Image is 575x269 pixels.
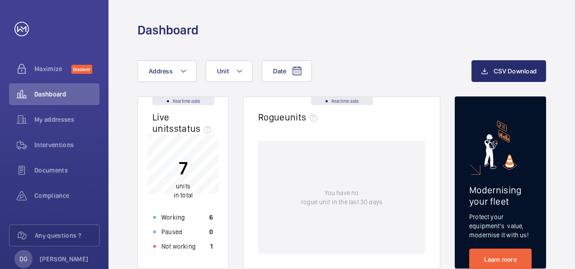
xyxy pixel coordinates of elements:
span: CSV Download [494,67,537,75]
div: Real time data [152,97,214,105]
p: You have no rogue unit in the last 30 days [301,188,382,207]
h2: Rogue [258,111,320,123]
p: 7 [174,157,193,179]
div: Real time data [311,97,373,105]
span: units [176,183,190,190]
h2: Modernising your fleet [469,184,532,207]
button: Address [137,60,197,82]
h2: Live units [152,111,215,134]
p: 6 [209,213,213,222]
p: 1 [210,242,213,251]
p: Paused [161,227,182,236]
h1: Dashboard [137,22,198,38]
span: Dashboard [34,90,99,99]
span: Documents [34,166,99,175]
p: DG [19,255,28,264]
p: Not working [161,242,196,251]
button: Date [262,60,312,82]
p: in total [174,182,193,200]
span: My addresses [34,115,99,124]
span: Address [149,67,173,75]
span: Interventions [34,140,99,149]
span: Maximize [34,64,71,73]
p: Protect your equipment's value, modernise it with us! [469,212,532,240]
span: Date [273,67,286,75]
span: status [174,123,215,134]
span: Compliance [34,191,99,200]
button: CSV Download [471,60,546,82]
span: Any questions ? [35,231,99,240]
p: Working [161,213,185,222]
p: 0 [209,227,213,236]
p: [PERSON_NAME] [40,255,89,264]
img: marketing-card.svg [484,120,517,170]
span: units [285,111,321,123]
span: Discover [71,65,92,74]
button: Unit [206,60,253,82]
span: Unit [217,67,229,75]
